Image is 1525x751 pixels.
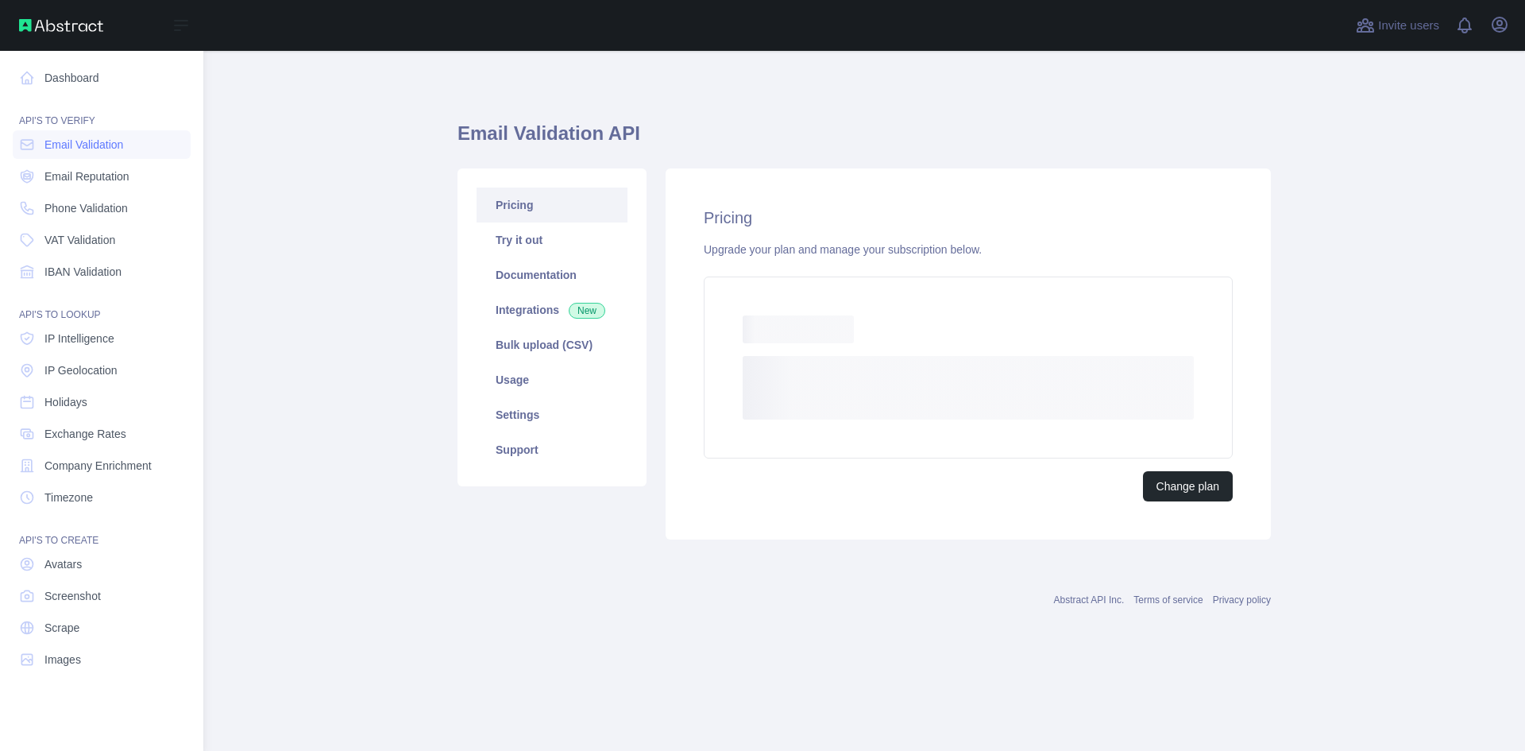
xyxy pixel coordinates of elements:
[44,264,122,280] span: IBAN Validation
[13,420,191,448] a: Exchange Rates
[477,292,627,327] a: Integrations New
[13,95,191,127] div: API'S TO VERIFY
[13,451,191,480] a: Company Enrichment
[704,207,1233,229] h2: Pricing
[13,483,191,512] a: Timezone
[44,394,87,410] span: Holidays
[44,168,129,184] span: Email Reputation
[44,490,93,505] span: Timezone
[13,515,191,547] div: API'S TO CREATE
[44,620,79,636] span: Scrape
[13,226,191,254] a: VAT Validation
[1054,594,1125,606] a: Abstract API Inc.
[1143,471,1233,501] button: Change plan
[44,232,115,248] span: VAT Validation
[477,188,627,223] a: Pricing
[1213,594,1271,606] a: Privacy policy
[477,432,627,467] a: Support
[1133,594,1203,606] a: Terms of service
[457,121,1271,159] h1: Email Validation API
[477,362,627,397] a: Usage
[13,388,191,416] a: Holidays
[13,257,191,286] a: IBAN Validation
[1378,17,1439,35] span: Invite users
[13,64,191,92] a: Dashboard
[44,458,152,474] span: Company Enrichment
[477,397,627,432] a: Settings
[477,327,627,362] a: Bulk upload (CSV)
[704,242,1233,257] div: Upgrade your plan and manage your subscription below.
[44,200,128,216] span: Phone Validation
[13,614,191,642] a: Scrape
[477,257,627,292] a: Documentation
[13,550,191,579] a: Avatars
[44,426,126,442] span: Exchange Rates
[19,19,103,32] img: Abstract API
[13,162,191,191] a: Email Reputation
[477,223,627,257] a: Try it out
[44,331,114,346] span: IP Intelligence
[44,362,118,378] span: IP Geolocation
[13,289,191,321] div: API'S TO LOOKUP
[13,324,191,353] a: IP Intelligence
[13,194,191,223] a: Phone Validation
[13,582,191,610] a: Screenshot
[44,137,123,153] span: Email Validation
[13,356,191,385] a: IP Geolocation
[44,588,101,604] span: Screenshot
[13,645,191,674] a: Images
[44,652,81,668] span: Images
[569,303,605,319] span: New
[13,130,191,159] a: Email Validation
[44,556,82,572] span: Avatars
[1353,13,1442,38] button: Invite users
